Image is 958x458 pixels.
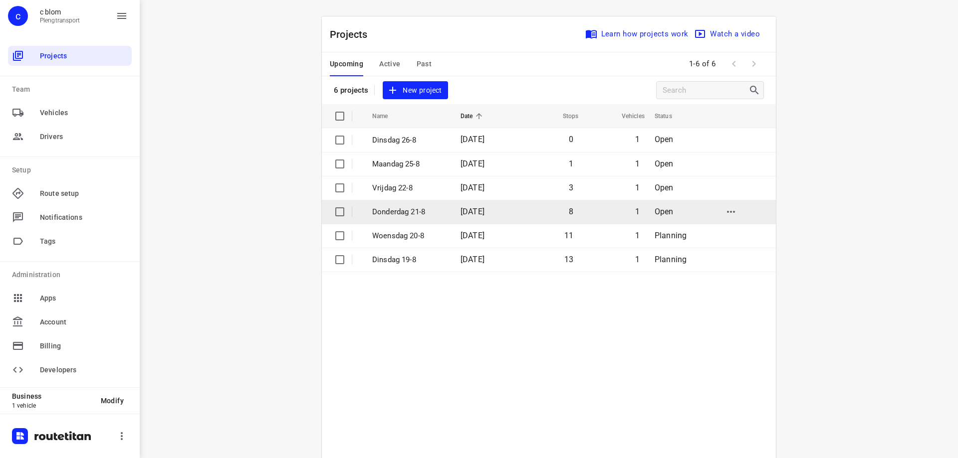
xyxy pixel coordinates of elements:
[48,219,423,229] p: 0642067400 klant dereen
[431,137,610,147] p: Delivery
[431,164,610,174] p: Delivery
[8,231,132,251] div: Tags
[569,135,573,144] span: 0
[748,84,763,96] div: Search
[569,159,573,168] span: 1
[40,132,128,142] span: Drivers
[635,135,640,144] span: 1
[48,247,423,257] p: 0683580000
[635,207,640,216] span: 1
[28,168,32,178] div: 3
[372,182,446,194] p: Vrijdag 22-8
[48,285,423,295] p: 8 Goudenregenstraat, Vlaardingen
[922,196,940,206] span: 09:46
[431,332,610,342] p: Delivery
[520,425,940,435] p: Completion time
[431,220,610,230] p: Delivery
[431,147,436,154] span: —
[330,58,363,70] span: Upcoming
[28,336,32,345] div: 9
[8,360,132,380] div: Developers
[48,303,423,313] p: [STREET_ADDRESS]
[922,252,940,262] span: 10:22
[48,313,423,323] p: [GEOGRAPHIC_DATA], [GEOGRAPHIC_DATA]
[48,136,423,146] p: 1 Loosduinsekade
[569,207,573,216] span: 8
[48,369,423,379] p: [STREET_ADDRESS]
[461,183,484,192] span: [DATE]
[93,392,132,410] button: Modify
[431,286,436,294] span: —
[8,127,132,147] div: Drivers
[28,252,32,262] div: 6
[431,174,436,182] span: —
[922,141,940,151] span: 09:27
[26,364,35,373] div: 10
[48,415,507,425] p: 34 Dukdalfweg
[635,159,640,168] span: 1
[685,53,720,75] span: 1-6 of 6
[655,159,674,168] span: Open
[48,359,423,369] p: 0614444317
[48,397,423,407] p: 166 Dunantsingel, [GEOGRAPHIC_DATA]
[655,255,687,264] span: Planning
[48,80,507,90] p: 34 Dukdalfweg
[40,108,128,118] span: Vehicles
[40,17,80,24] p: Plengtransport
[40,236,128,247] span: Tags
[12,56,946,72] h6: Pleng Doski
[12,165,132,175] p: Setup
[431,202,436,210] span: —
[48,201,423,211] p: 817 Loevesteinlaan, Den Haag
[379,58,400,70] span: Active
[922,280,940,290] span: 10:27
[48,387,423,397] p: 0685117010
[431,398,436,405] span: —
[520,414,940,424] span: 13:01
[663,83,748,98] input: Search projects
[389,84,442,97] span: New project
[431,119,436,126] span: —
[40,341,128,351] span: Billing
[564,231,573,240] span: 11
[635,231,640,240] span: 1
[372,206,446,218] p: Donderdag 21-8
[431,388,610,398] p: Delivery
[461,159,484,168] span: [DATE]
[383,81,448,100] button: New project
[461,231,484,240] span: [DATE]
[922,168,940,178] span: 09:39
[8,46,132,66] div: Projects
[431,276,610,286] p: Delivery
[431,230,436,238] span: —
[372,254,446,266] p: Dinsdag 19-8
[550,110,579,122] span: Stops
[40,365,128,375] span: Developers
[431,192,610,202] p: Delivery
[461,255,484,264] span: [DATE]
[40,8,80,16] p: c blom
[8,103,132,123] div: Vehicles
[431,342,436,349] span: —
[564,255,573,264] span: 13
[28,196,32,206] div: 4
[48,90,507,100] p: [GEOGRAPHIC_DATA], [GEOGRAPHIC_DATA]
[48,118,423,128] p: 19G Nieuwe Molstraat, Den Haag
[12,392,93,400] p: Business
[372,158,446,170] p: Maandag 25-8
[431,258,436,266] span: —
[8,183,132,203] div: Route setup
[8,6,28,26] div: c
[744,54,764,74] span: Next Page
[372,110,401,122] span: Name
[8,288,132,308] div: Apps
[48,275,423,285] p: 0683580000
[48,257,423,267] p: 8 Goudenregenstraat, Vlaardingen
[417,58,432,70] span: Past
[101,397,124,405] span: Modify
[28,141,32,150] div: 2
[922,392,940,402] span: 11:41
[520,79,940,89] span: 08:00
[48,173,423,183] p: [GEOGRAPHIC_DATA][PERSON_NAME], [GEOGRAPHIC_DATA]
[461,207,484,216] span: [DATE]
